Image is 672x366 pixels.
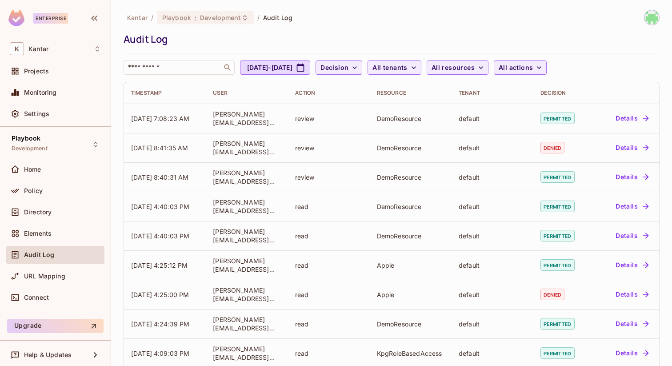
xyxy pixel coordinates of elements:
[131,203,190,210] span: [DATE] 4:40:03 PM
[295,202,363,211] div: read
[644,10,659,25] img: ritik.gariya@kantar.com
[131,320,190,328] span: [DATE] 4:24:39 PM
[612,346,652,360] button: Details
[377,320,444,328] div: DemoResource
[213,315,280,332] div: [PERSON_NAME][EMAIL_ADDRESS][DOMAIN_NAME]
[24,230,52,237] span: Elements
[295,173,363,181] div: review
[368,60,421,75] button: All tenants
[372,62,407,73] span: All tenants
[24,351,72,358] span: Help & Updates
[295,320,363,328] div: read
[459,114,526,123] div: default
[377,202,444,211] div: DemoResource
[459,349,526,358] div: default
[131,115,190,122] span: [DATE] 7:08:23 AM
[131,173,189,181] span: [DATE] 8:40:31 AM
[7,319,104,333] button: Upgrade
[131,291,189,298] span: [DATE] 4:25:00 PM
[540,171,574,183] span: permitted
[213,198,280,215] div: [PERSON_NAME][EMAIL_ADDRESS][DOMAIN_NAME]
[459,144,526,152] div: default
[10,42,24,55] span: K
[131,232,190,240] span: [DATE] 4:40:03 PM
[200,13,241,22] span: Development
[612,258,652,272] button: Details
[295,89,363,97] div: Action
[263,13,292,22] span: Audit Log
[612,170,652,184] button: Details
[12,135,40,142] span: Playbook
[24,166,41,173] span: Home
[295,261,363,269] div: read
[459,173,526,181] div: default
[24,110,49,117] span: Settings
[459,290,526,299] div: default
[612,199,652,213] button: Details
[540,318,574,330] span: permitted
[459,202,526,211] div: default
[194,14,197,21] span: :
[459,320,526,328] div: default
[213,286,280,303] div: [PERSON_NAME][EMAIL_ADDRESS][DOMAIN_NAME]
[540,289,564,300] span: denied
[24,251,54,258] span: Audit Log
[377,144,444,152] div: DemoResource
[213,227,280,244] div: [PERSON_NAME][EMAIL_ADDRESS][DOMAIN_NAME]
[540,142,564,153] span: denied
[316,60,362,75] button: Decision
[33,13,68,24] div: Enterprise
[377,290,444,299] div: Apple
[459,261,526,269] div: default
[8,10,24,26] img: SReyMgAAAABJRU5ErkJggg==
[24,68,49,75] span: Projects
[24,273,65,280] span: URL Mapping
[432,62,475,73] span: All resources
[213,345,280,362] div: [PERSON_NAME][EMAIL_ADDRESS][DOMAIN_NAME]
[24,209,52,216] span: Directory
[459,89,526,97] div: Tenant
[612,141,652,155] button: Details
[540,113,574,124] span: permitted
[12,145,48,152] span: Development
[612,317,652,331] button: Details
[213,169,280,185] div: [PERSON_NAME][EMAIL_ADDRESS][DOMAIN_NAME]
[28,45,48,52] span: Workspace: Kantar
[494,60,547,75] button: All actions
[127,13,148,22] span: the active workspace
[131,261,188,269] span: [DATE] 4:25:12 PM
[540,230,574,241] span: permitted
[240,60,310,75] button: [DATE]-[DATE]
[612,229,652,243] button: Details
[257,13,260,22] li: /
[213,89,280,97] div: User
[377,261,444,269] div: Apple
[213,139,280,156] div: [PERSON_NAME][EMAIL_ADDRESS][DOMAIN_NAME]
[612,287,652,302] button: Details
[427,60,488,75] button: All resources
[540,347,574,359] span: permitted
[612,111,652,125] button: Details
[377,114,444,123] div: DemoResource
[320,62,348,73] span: Decision
[377,349,444,358] div: KpgRoleBasedAccess
[295,114,363,123] div: review
[151,13,153,22] li: /
[377,173,444,181] div: DemoResource
[295,232,363,240] div: read
[131,144,188,152] span: [DATE] 8:41:35 AM
[131,89,199,97] div: Timestamp
[459,232,526,240] div: default
[540,259,574,271] span: permitted
[377,89,444,97] div: Resource
[24,89,57,96] span: Monitoring
[131,350,190,357] span: [DATE] 4:09:03 PM
[124,32,655,46] div: Audit Log
[295,349,363,358] div: read
[295,144,363,152] div: review
[499,62,533,73] span: All actions
[540,201,574,212] span: permitted
[377,232,444,240] div: DemoResource
[295,290,363,299] div: read
[24,187,43,194] span: Policy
